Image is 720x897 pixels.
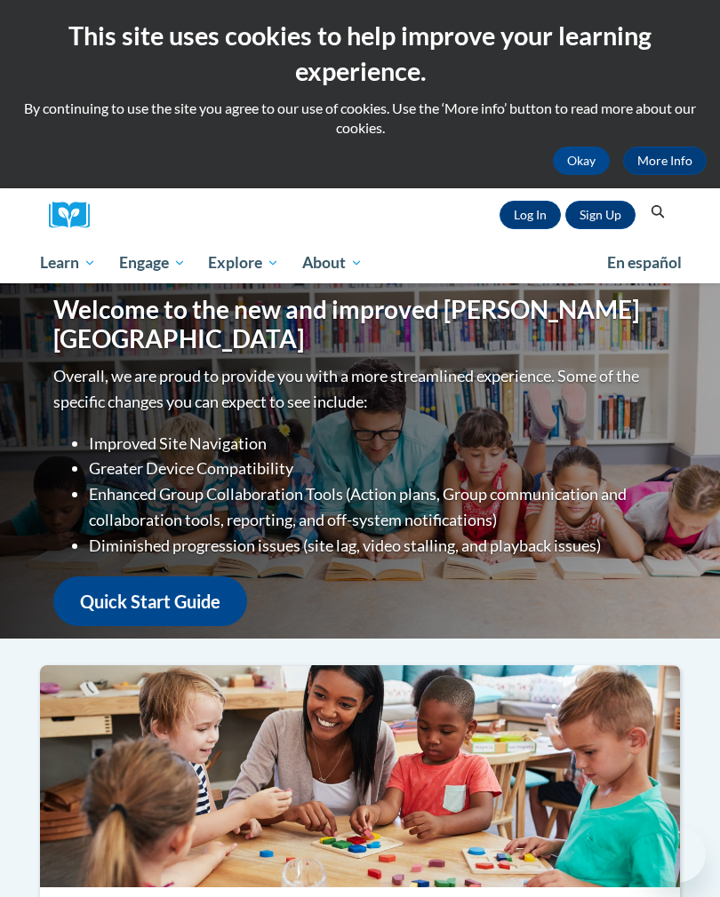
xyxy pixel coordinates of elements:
[89,456,667,481] li: Greater Device Compatibility
[49,202,102,229] img: Logo brand
[40,252,96,274] span: Learn
[27,242,693,283] div: Main menu
[553,147,610,175] button: Okay
[565,201,636,229] a: Register
[649,826,706,883] iframe: Button to launch messaging window
[13,99,707,138] p: By continuing to use the site you agree to our use of cookies. Use the ‘More info’ button to read...
[596,244,693,282] a: En español
[89,533,667,559] li: Diminished progression issues (site lag, video stalling, and playback issues)
[607,253,682,272] span: En español
[53,295,667,354] h1: Welcome to the new and improved [PERSON_NAME][GEOGRAPHIC_DATA]
[196,242,291,283] a: Explore
[13,18,707,90] h2: This site uses cookies to help improve your learning experience.
[49,202,102,229] a: Cox Campus
[89,481,667,533] li: Enhanced Group Collaboration Tools (Action plans, Group communication and collaboration tools, re...
[302,252,363,274] span: About
[644,202,671,223] button: Search
[28,242,108,283] a: Learn
[27,665,693,887] img: ...
[53,576,247,627] a: Quick Start Guide
[208,252,279,274] span: Explore
[108,242,197,283] a: Engage
[500,201,561,229] a: Log In
[291,242,374,283] a: About
[89,431,667,456] li: Improved Site Navigation
[623,147,707,175] a: More Info
[53,363,667,415] p: Overall, we are proud to provide you with a more streamlined experience. Some of the specific cha...
[119,252,186,274] span: Engage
